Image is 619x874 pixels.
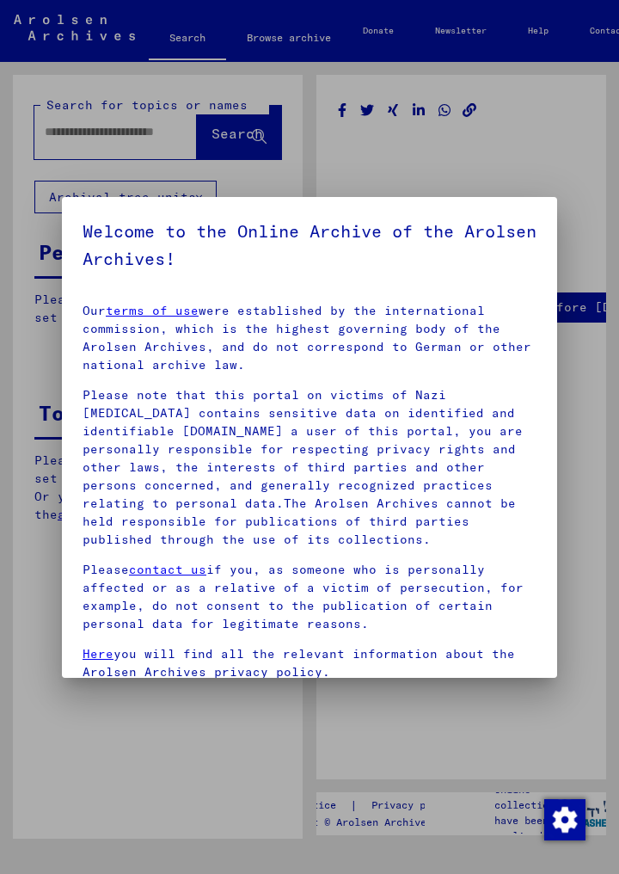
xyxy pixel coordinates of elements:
[544,799,585,840] img: Change consent
[83,646,113,662] a: Here
[106,303,199,318] a: terms of use
[83,561,536,633] p: Please if you, as someone who is personally affected or as a relative of a victim of persecution,...
[83,645,536,681] p: you will find all the relevant information about the Arolsen Archives privacy policy.
[129,562,206,577] a: contact us
[83,386,536,549] p: Please note that this portal on victims of Nazi [MEDICAL_DATA] contains sensitive data on identif...
[83,218,536,273] h5: Welcome to the Online Archive of the Arolsen Archives!
[83,302,536,374] p: Our were established by the international commission, which is the highest governing body of the ...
